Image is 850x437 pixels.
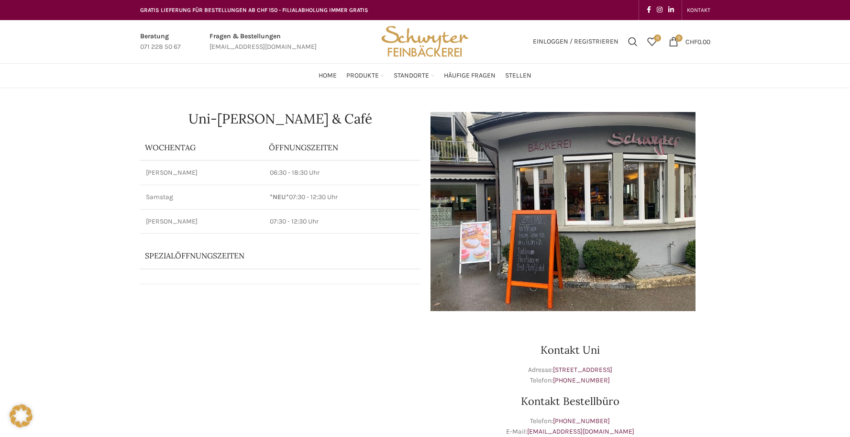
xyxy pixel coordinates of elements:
span: Häufige Fragen [444,71,496,80]
h3: Kontakt Uni [430,345,710,355]
p: ÖFFNUNGSZEITEN [269,142,415,153]
p: Adresse: Telefon: [430,365,710,386]
a: Einloggen / Registrieren [528,32,623,51]
a: [EMAIL_ADDRESS][DOMAIN_NAME] [527,427,634,436]
span: Stellen [505,71,531,80]
span: GRATIS LIEFERUNG FÜR BESTELLUNGEN AB CHF 150 - FILIALABHOLUNG IMMER GRATIS [140,7,368,13]
img: Bäckerei Schwyter [378,20,472,63]
p: [PERSON_NAME] [146,168,259,178]
a: Häufige Fragen [444,66,496,85]
a: [PHONE_NUMBER] [553,376,610,384]
h1: Uni-[PERSON_NAME] & Café [140,112,420,125]
a: Site logo [378,37,472,45]
a: Linkedin social link [665,3,677,17]
h3: Kontakt Bestellbüro [430,396,710,406]
a: KONTAKT [687,0,710,20]
span: Home [319,71,337,80]
bdi: 0.00 [685,37,710,45]
a: Suchen [623,32,642,51]
p: Spezialöffnungszeiten [145,250,389,261]
p: 07:30 - 12:30 Uhr [270,217,414,226]
span: Einloggen / Registrieren [533,38,618,45]
span: KONTAKT [687,7,710,13]
p: 07:30 - 12:30 Uhr [270,192,414,202]
div: Main navigation [135,66,715,85]
a: [PHONE_NUMBER] [553,417,610,425]
span: 0 [654,34,661,42]
a: Stellen [505,66,531,85]
a: Standorte [394,66,434,85]
a: 0 CHF0.00 [664,32,715,51]
a: Home [319,66,337,85]
a: [STREET_ADDRESS] [553,366,612,374]
p: [PERSON_NAME] [146,217,259,226]
span: Standorte [394,71,429,80]
a: Infobox link [140,31,181,53]
span: CHF [685,37,697,45]
div: Secondary navigation [682,0,715,20]
a: 0 [642,32,662,51]
a: Facebook social link [644,3,654,17]
span: 0 [675,34,683,42]
div: Meine Wunschliste [642,32,662,51]
a: Produkte [346,66,384,85]
a: Infobox link [210,31,317,53]
span: Produkte [346,71,379,80]
p: 06:30 - 18:30 Uhr [270,168,414,178]
p: Samstag [146,192,259,202]
p: Wochentag [145,142,260,153]
a: Instagram social link [654,3,665,17]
